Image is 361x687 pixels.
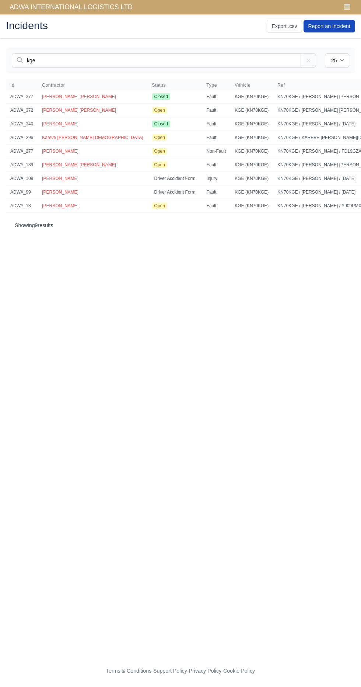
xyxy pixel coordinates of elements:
[6,20,175,31] h2: Incidents
[202,171,231,185] td: Injury
[152,93,170,100] span: Closed
[153,668,187,674] a: Support Policy
[10,82,33,88] span: Id
[230,185,273,199] td: KGE (KN70KGE)
[42,149,78,154] a: [PERSON_NAME]
[223,668,255,674] a: Cookie Policy
[42,176,78,181] a: [PERSON_NAME]
[207,82,217,88] span: Type
[6,144,38,158] td: ADWA_277
[42,162,116,167] a: [PERSON_NAME] [PERSON_NAME]
[6,199,38,212] td: ADWA_13
[6,158,38,171] td: ADWA_189
[202,199,231,212] td: Fault
[202,158,231,171] td: Fault
[152,121,170,127] span: Closed
[106,668,151,674] a: Terms & Conditions
[42,135,143,140] a: Kareve [PERSON_NAME][DEMOGRAPHIC_DATA]
[230,117,273,131] td: KGE (KN70KGE)
[339,2,355,12] button: Toggle navigation
[152,148,167,155] span: Open
[6,171,38,185] td: ADWA_109
[152,107,167,114] span: Open
[152,82,172,88] button: Status
[152,175,198,182] span: Driver Accident Form
[235,82,269,88] span: Vehicle
[6,131,38,144] td: ADWA_296
[230,171,273,185] td: KGE (KN70KGE)
[6,185,38,199] td: ADWA_99
[230,103,273,117] td: KGE (KN70KGE)
[202,117,231,131] td: Fault
[152,202,167,209] span: Open
[230,131,273,144] td: KGE (KN70KGE)
[230,90,273,103] td: KGE (KN70KGE)
[152,82,166,88] span: Status
[42,94,116,99] a: [PERSON_NAME] [PERSON_NAME]
[202,144,231,158] td: Non-Fault
[42,82,65,88] span: Contractor
[202,90,231,103] td: Fault
[152,189,198,195] span: Driver Accident Form
[0,14,361,39] div: Incidents
[6,103,38,117] td: ADWA_372
[230,144,273,158] td: KGE (KN70KGE)
[42,203,78,208] a: [PERSON_NAME]
[15,222,346,229] p: Showing results
[35,222,38,228] span: 9
[12,53,301,67] input: Search
[42,190,78,195] a: [PERSON_NAME]
[189,668,222,674] a: Privacy Policy
[48,667,313,675] div: - - -
[6,117,38,131] td: ADWA_340
[207,82,223,88] button: Type
[230,158,273,171] td: KGE (KN70KGE)
[42,121,78,126] a: [PERSON_NAME]
[152,134,167,141] span: Open
[6,90,38,103] td: ADWA_377
[202,131,231,144] td: Fault
[202,103,231,117] td: Fault
[42,82,71,88] button: Contractor
[152,162,167,168] span: Open
[230,199,273,212] td: KGE (KN70KGE)
[304,20,355,32] a: Report an Incident
[42,108,116,113] a: [PERSON_NAME] [PERSON_NAME]
[202,185,231,199] td: Fault
[267,20,302,32] a: Export .csv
